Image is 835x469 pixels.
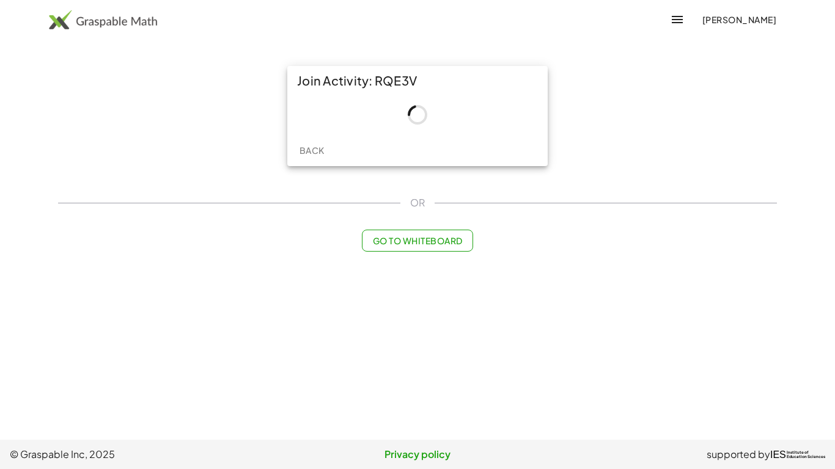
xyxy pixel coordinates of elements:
[372,235,462,246] span: Go to Whiteboard
[287,66,548,95] div: Join Activity: RQE3V
[770,447,825,462] a: IESInstitute ofEducation Sciences
[410,195,425,210] span: OR
[299,145,324,156] span: Back
[292,139,331,161] button: Back
[707,447,770,462] span: supported by
[362,230,473,252] button: Go to Whiteboard
[770,449,786,460] span: IES
[702,14,776,25] span: [PERSON_NAME]
[787,451,825,459] span: Institute of Education Sciences
[10,447,282,462] span: © Graspable Inc, 2025
[692,9,786,31] button: [PERSON_NAME]
[282,447,554,462] a: Privacy policy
